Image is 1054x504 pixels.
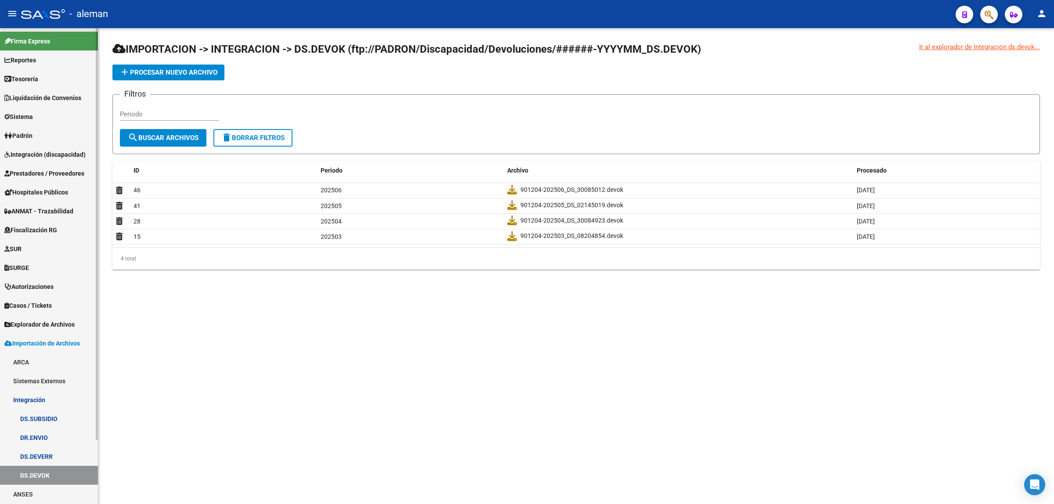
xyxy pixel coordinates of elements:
[4,36,50,46] span: Firma Express
[857,167,887,174] span: Procesado
[134,218,141,225] span: 28
[520,216,623,226] span: 901204-202504_DS_30084923.devok
[1036,8,1047,19] mat-icon: person
[317,161,504,180] datatable-header-cell: Periodo
[321,218,342,225] span: 202504
[112,65,224,80] button: Procesar nuevo archivo
[4,74,38,84] span: Tesorería
[4,187,68,197] span: Hospitales Públicos
[112,248,1040,270] div: 4 total
[4,225,57,235] span: Fiscalización RG
[857,232,1037,242] div: [DATE]
[128,134,199,142] span: Buscar Archivos
[321,167,343,174] span: Periodo
[857,185,1037,195] div: [DATE]
[520,231,623,241] span: 901204-202503_DS_08204854.devok
[919,42,1040,52] div: Ir al explorador de Integración ds.devok...
[134,233,141,240] span: 15
[507,167,528,174] span: Archivo
[134,202,141,209] span: 41
[4,169,84,178] span: Prestadores / Proveedores
[128,132,138,143] mat-icon: search
[120,88,150,100] h3: Filtros
[520,185,623,195] span: 901204-202506_DS_30085012.devok
[857,201,1037,211] div: [DATE]
[4,320,75,329] span: Explorador de Archivos
[853,161,1040,180] datatable-header-cell: Procesado
[112,43,701,55] span: IMPORTACION -> INTEGRACION -> DS.DEVOK (ftp://PADRON/Discapacidad/Devoluciones/######-YYYYMM_DS.D...
[221,132,232,143] mat-icon: delete
[520,200,623,210] span: 901204-202505_DS_02145019.devok
[4,131,32,140] span: Padrón
[134,167,139,174] span: ID
[134,187,141,194] span: 46
[504,161,853,180] datatable-header-cell: Archivo
[4,206,73,216] span: ANMAT - Trazabilidad
[119,68,217,76] span: Procesar nuevo archivo
[1024,474,1045,495] div: Open Intercom Messenger
[120,129,206,147] button: Buscar Archivos
[7,8,18,19] mat-icon: menu
[321,187,342,194] span: 202506
[119,67,130,77] mat-icon: add
[69,4,108,24] span: - aleman
[4,93,81,103] span: Liquidación de Convenios
[4,55,36,65] span: Reportes
[4,244,22,254] span: SUR
[221,134,285,142] span: Borrar Filtros
[4,301,52,310] span: Casos / Tickets
[321,233,342,240] span: 202503
[4,338,80,348] span: Importación de Archivos
[4,150,86,159] span: Integración (discapacidad)
[857,216,1037,227] div: [DATE]
[130,161,317,180] datatable-header-cell: ID
[213,129,292,147] button: Borrar Filtros
[4,112,33,122] span: Sistema
[321,202,342,209] span: 202505
[4,263,29,273] span: SURGE
[4,282,54,292] span: Autorizaciones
